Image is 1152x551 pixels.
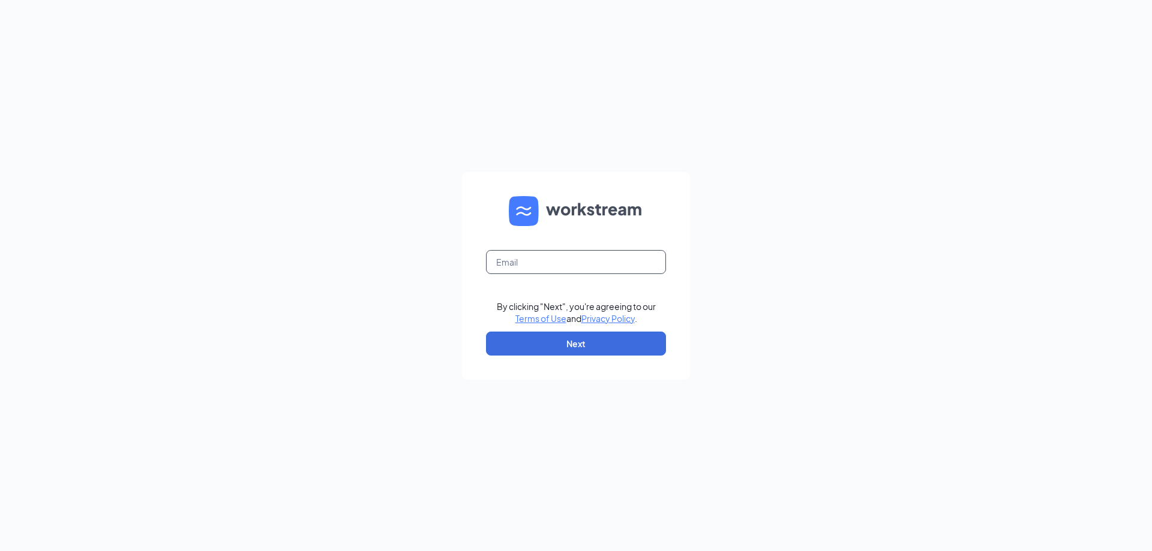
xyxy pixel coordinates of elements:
a: Privacy Policy [581,313,635,324]
img: WS logo and Workstream text [509,196,643,226]
div: By clicking "Next", you're agreeing to our and . [497,300,656,324]
input: Email [486,250,666,274]
a: Terms of Use [515,313,566,324]
button: Next [486,332,666,356]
